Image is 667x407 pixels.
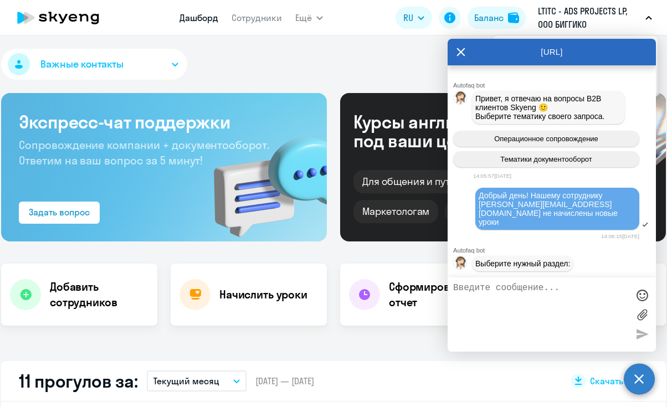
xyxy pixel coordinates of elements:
img: balance [508,12,519,23]
span: Важные контакты [40,57,124,71]
img: bot avatar [454,256,468,272]
label: Лимит 10 файлов [634,306,650,323]
button: Задать вопрос [19,202,100,224]
button: Операционное сопровождение [453,131,639,147]
img: bg-img [198,117,327,241]
span: Скачать отчет [590,375,648,387]
h4: Добавить сотрудников [50,279,148,310]
button: Балансbalance [468,7,526,29]
time: 14:06:15[DATE] [601,233,639,239]
button: RU [396,7,432,29]
button: LTITC - ADS PROJECTS LP, ООО БИГГИКО [532,4,658,31]
span: Ещё [295,11,312,24]
button: Текущий месяц [147,370,247,391]
div: Задать вопрос [29,205,90,219]
div: Для общения и путешествий [353,170,506,193]
a: Дашборд [179,12,218,23]
time: 14:05:57[DATE] [473,173,511,179]
span: Привет, я отвечаю на вопросы B2B клиентов Skyeng 🙂 Выберите тематику своего запроса. [475,94,605,121]
div: Курсы английского под ваши цели [353,112,543,150]
span: Добрый день! Нашему сотруднику [PERSON_NAME][EMAIL_ADDRESS][DOMAIN_NAME] не начислены новые уроки [479,191,620,226]
span: Операционное сопровождение [494,135,598,143]
ul: Ещё [493,35,658,95]
h4: Сформировать отчет [389,279,488,310]
h3: Экспресс-чат поддержки [19,111,309,133]
div: IT-специалистам [445,200,540,223]
a: Сотрудники [232,12,282,23]
h2: 11 прогулов за: [19,370,138,392]
span: [DATE] — [DATE] [255,375,314,387]
span: Тематики документооборот [500,155,592,163]
p: LTITC - ADS PROJECTS LP, ООО БИГГИКО [538,4,641,31]
div: Баланс [474,11,504,24]
h4: Начислить уроки [219,287,307,302]
button: Тематики документооборот [453,151,639,167]
button: Ещё [295,7,323,29]
div: Autofaq bot [453,82,656,89]
span: RU [403,11,413,24]
button: Важные контакты [1,49,187,80]
img: bot avatar [454,91,468,107]
p: Текущий месяц [153,374,219,388]
div: Маркетологам [353,200,438,223]
span: Выберите нужный раздел: [475,259,570,268]
div: Autofaq bot [453,247,656,254]
span: Сопровождение компании + документооборот. Ответим на ваш вопрос за 5 минут! [19,138,269,167]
